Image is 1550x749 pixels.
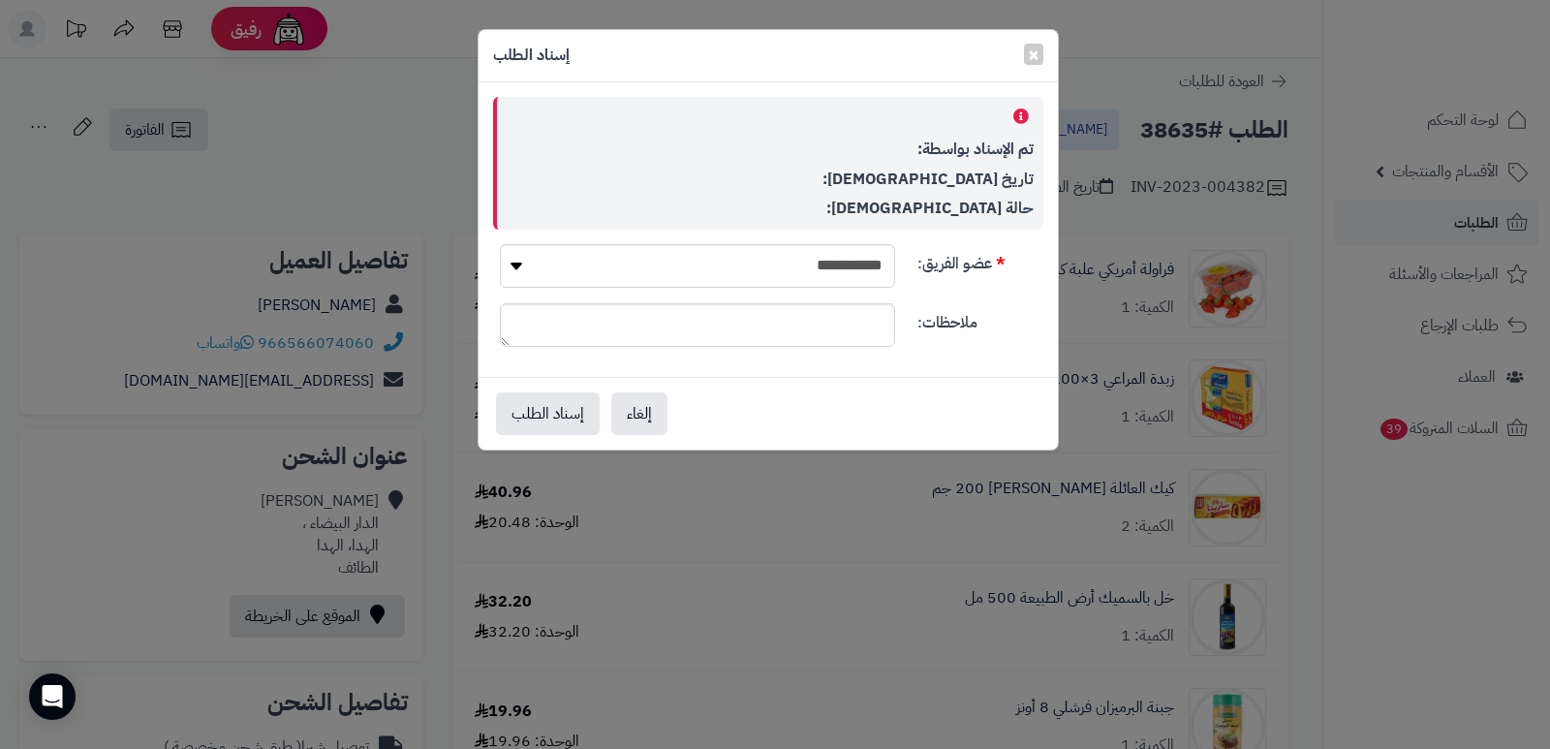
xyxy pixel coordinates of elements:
label: عضو الفريق: [910,244,1051,275]
button: إلغاء [611,392,667,435]
button: Close [1024,44,1043,65]
span: × [1028,40,1039,69]
h4: إسناد الطلب [493,45,570,67]
strong: تم الإسناد بواسطة: [917,138,1034,161]
div: Open Intercom Messenger [29,673,76,720]
button: إسناد الطلب [496,392,600,435]
strong: حالة [DEMOGRAPHIC_DATA]: [826,197,1034,220]
strong: تاريخ [DEMOGRAPHIC_DATA]: [822,168,1034,191]
label: ملاحظات: [910,303,1051,334]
